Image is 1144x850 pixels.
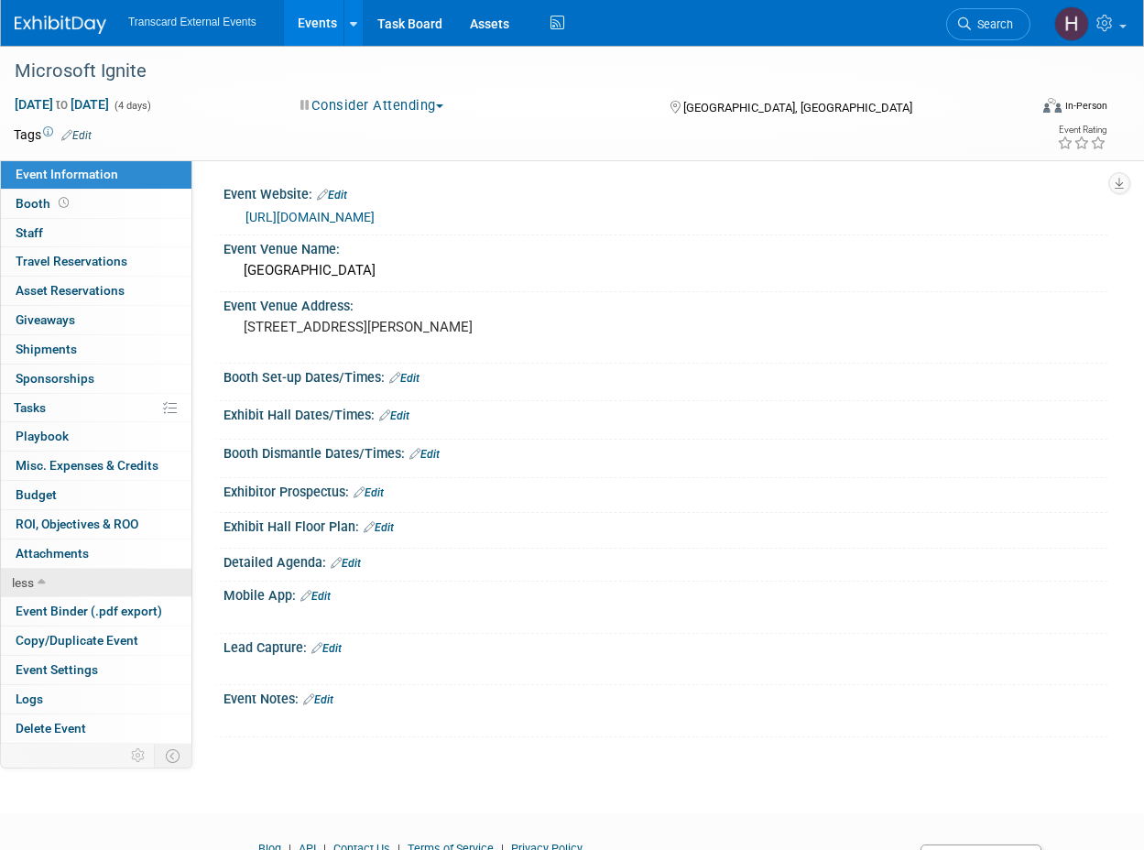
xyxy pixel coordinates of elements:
div: Event Venue Name: [223,235,1107,258]
a: Budget [1,481,191,509]
a: Booth [1,190,191,218]
div: Booth Set-up Dates/Times: [223,364,1107,387]
span: less [12,575,34,590]
div: In-Person [1064,99,1107,113]
img: Format-Inperson.png [1043,98,1062,113]
a: Edit [317,189,347,202]
span: (4 days) [113,100,151,112]
button: Consider Attending [294,96,451,115]
a: Edit [300,590,331,603]
a: Delete Event [1,714,191,743]
div: Lead Capture: [223,634,1107,658]
div: Microsoft Ignite [8,55,1014,88]
span: [DATE] [DATE] [14,96,110,113]
span: Travel Reservations [16,254,127,268]
span: Giveaways [16,312,75,327]
a: less [1,569,191,597]
a: Attachments [1,539,191,568]
a: [URL][DOMAIN_NAME] [245,210,375,224]
span: to [53,97,71,112]
a: Edit [364,521,394,534]
pre: [STREET_ADDRESS][PERSON_NAME] [244,319,572,335]
a: Travel Reservations [1,247,191,276]
span: Booth not reserved yet [55,196,72,210]
a: Edit [379,409,409,422]
div: Event Rating [1057,125,1106,135]
span: Budget [16,487,57,502]
a: Edit [409,448,440,461]
a: Sponsorships [1,365,191,393]
td: Personalize Event Tab Strip [123,744,155,768]
div: Mobile App: [223,582,1107,605]
span: Attachments [16,546,89,561]
span: Logs [16,692,43,706]
span: Copy/Duplicate Event [16,633,138,648]
a: Edit [331,557,361,570]
span: Shipments [16,342,77,356]
span: Delete Event [16,721,86,736]
span: Misc. Expenses & Credits [16,458,158,473]
a: Edit [311,642,342,655]
span: Booth [16,196,72,211]
a: Event Information [1,160,191,189]
a: Event Binder (.pdf export) [1,597,191,626]
div: [GEOGRAPHIC_DATA] [237,256,1094,285]
span: Staff [16,225,43,240]
span: Search [971,17,1013,31]
span: ROI, Objectives & ROO [16,517,138,531]
a: Giveaways [1,306,191,334]
span: Transcard External Events [128,16,256,28]
a: Edit [389,372,419,385]
img: Haille Dinger [1054,6,1089,41]
div: Exhibit Hall Floor Plan: [223,513,1107,537]
a: Event Settings [1,656,191,684]
a: ROI, Objectives & ROO [1,510,191,539]
div: Exhibitor Prospectus: [223,478,1107,502]
span: Event Binder (.pdf export) [16,604,162,618]
div: Exhibit Hall Dates/Times: [223,401,1107,425]
a: Edit [61,129,92,142]
a: Staff [1,219,191,247]
a: Shipments [1,335,191,364]
a: Search [946,8,1030,40]
td: Tags [14,125,92,144]
span: Tasks [14,400,46,415]
div: Booth Dismantle Dates/Times: [223,440,1107,463]
div: Event Notes: [223,685,1107,709]
span: Sponsorships [16,371,94,386]
a: Asset Reservations [1,277,191,305]
a: Edit [354,486,384,499]
td: Toggle Event Tabs [155,744,192,768]
a: Playbook [1,422,191,451]
span: Asset Reservations [16,283,125,298]
a: Copy/Duplicate Event [1,627,191,655]
div: Event Website: [223,180,1107,204]
span: [GEOGRAPHIC_DATA], [GEOGRAPHIC_DATA] [683,101,912,114]
span: Event Settings [16,662,98,677]
div: Event Format [948,95,1107,123]
a: Tasks [1,394,191,422]
span: Playbook [16,429,69,443]
div: Detailed Agenda: [223,549,1107,572]
a: Misc. Expenses & Credits [1,452,191,480]
a: Edit [303,693,333,706]
a: Logs [1,685,191,714]
span: Event Information [16,167,118,181]
img: ExhibitDay [15,16,106,34]
div: Event Venue Address: [223,292,1107,315]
